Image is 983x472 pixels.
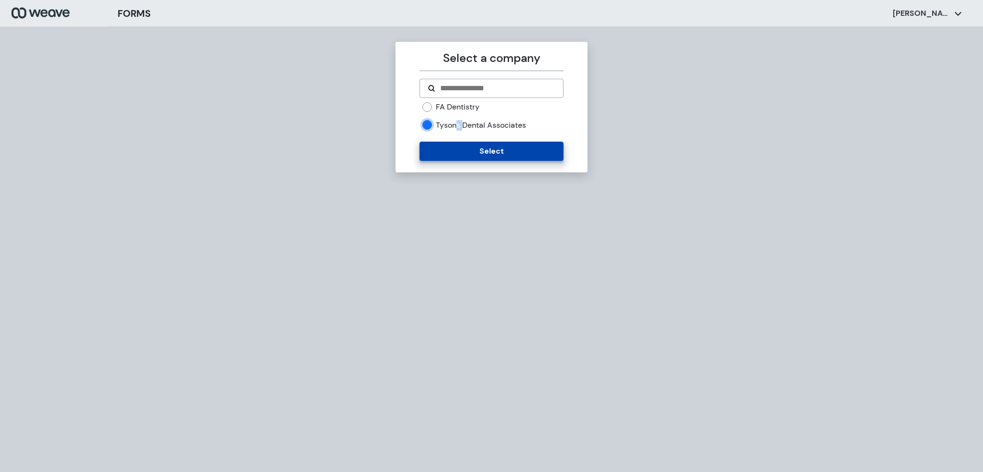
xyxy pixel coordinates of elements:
[893,8,950,19] p: [PERSON_NAME]
[436,120,526,131] label: Tysons Dental Associates
[420,49,563,67] p: Select a company
[118,6,151,21] h3: FORMS
[436,102,480,112] label: FA Dentistry
[439,83,555,94] input: Search
[420,142,563,161] button: Select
